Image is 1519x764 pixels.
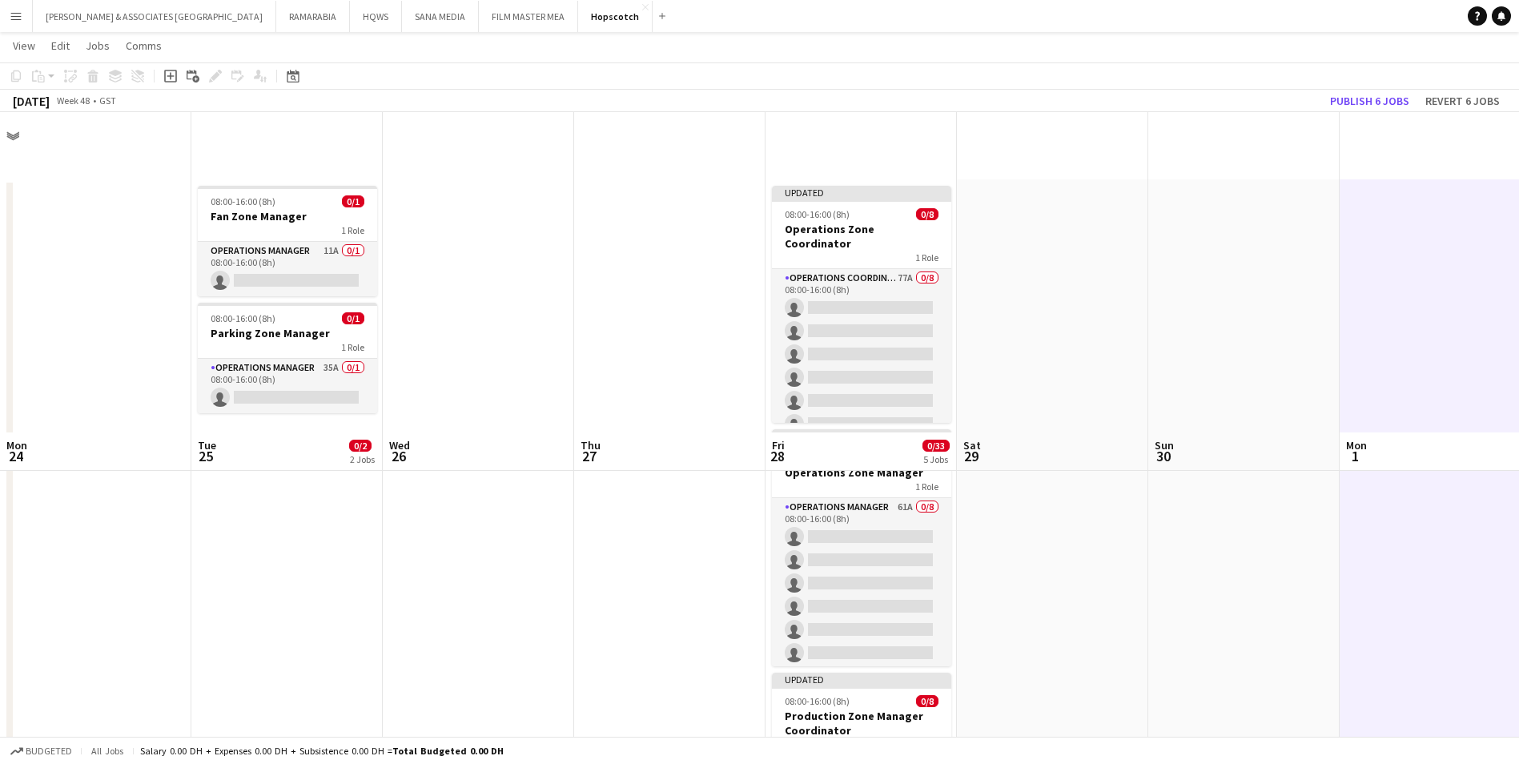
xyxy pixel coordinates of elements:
span: Wed [389,438,410,452]
div: Salary 0.00 DH + Expenses 0.00 DH + Subsistence 0.00 DH = [140,745,504,757]
span: Edit [51,38,70,53]
span: Comms [126,38,162,53]
span: 0/1 [342,195,364,207]
button: Publish 6 jobs [1324,90,1416,111]
span: Jobs [86,38,110,53]
app-card-role: Operations Coordinator77A0/808:00-16:00 (8h) [772,269,951,486]
span: Tue [198,438,216,452]
span: 29 [961,447,981,465]
button: FILM MASTER MEA [479,1,578,32]
h3: Operations Zone Manager [772,465,951,480]
h3: Parking Zone Manager [198,326,377,340]
span: Sun [1155,438,1174,452]
app-card-role: Operations Manager61A0/808:00-16:00 (8h) [772,498,951,715]
span: 08:00-16:00 (8h) [211,312,275,324]
div: Updated [772,673,951,686]
span: 1 [1344,447,1367,465]
span: 24 [4,447,27,465]
span: Thu [581,438,601,452]
span: Budgeted [26,746,72,757]
span: 08:00-16:00 (8h) [785,695,850,707]
app-card-role: Operations Manager11A0/108:00-16:00 (8h) [198,242,377,296]
a: Jobs [79,35,116,56]
app-card-role: Operations Manager35A0/108:00-16:00 (8h) [198,359,377,413]
a: View [6,35,42,56]
span: 1 Role [341,341,364,353]
span: Fri [772,438,785,452]
button: Budgeted [8,742,74,760]
span: Week 48 [53,94,93,107]
span: 28 [770,447,785,465]
span: Sat [963,438,981,452]
span: 1 Role [915,481,938,493]
div: 2 Jobs [350,453,375,465]
div: Updated [772,186,951,199]
a: Edit [45,35,76,56]
div: [DATE] [13,93,50,109]
span: Mon [6,438,27,452]
span: 25 [195,447,216,465]
span: 27 [578,447,601,465]
h3: Operations Zone Coordinator [772,222,951,251]
span: Mon [1346,438,1367,452]
button: [PERSON_NAME] & ASSOCIATES [GEOGRAPHIC_DATA] [33,1,276,32]
span: View [13,38,35,53]
app-job-card: Updated08:00-16:00 (8h)0/8Operations Zone Coordinator1 RoleOperations Coordinator77A0/808:00-16:0... [772,186,951,423]
h3: Production Zone Manager Coordinator [772,709,951,738]
button: Hopscotch [578,1,653,32]
span: 30 [1152,447,1174,465]
span: All jobs [88,745,127,757]
button: SANA MEDIA [402,1,479,32]
button: RAMARABIA [276,1,350,32]
button: HQWS [350,1,402,32]
span: 0/2 [349,440,372,452]
span: Total Budgeted 0.00 DH [392,745,504,757]
span: 1 Role [915,251,938,263]
div: GST [99,94,116,107]
div: 5 Jobs [923,453,949,465]
span: 08:00-16:00 (8h) [211,195,275,207]
div: Updated [772,429,951,442]
span: 0/1 [342,312,364,324]
h3: Fan Zone Manager [198,209,377,223]
span: 0/8 [916,695,938,707]
span: 0/33 [922,440,950,452]
app-job-card: 08:00-16:00 (8h)0/1Fan Zone Manager1 RoleOperations Manager11A0/108:00-16:00 (8h) [198,186,377,296]
a: Comms [119,35,168,56]
span: 1 Role [341,224,364,236]
app-job-card: Updated08:00-16:00 (8h)0/8Operations Zone Manager1 RoleOperations Manager61A0/808:00-16:00 (8h) [772,429,951,666]
app-job-card: 08:00-16:00 (8h)0/1Parking Zone Manager1 RoleOperations Manager35A0/108:00-16:00 (8h) [198,303,377,413]
span: 26 [387,447,410,465]
button: Revert 6 jobs [1419,90,1506,111]
span: 0/8 [916,208,938,220]
span: 08:00-16:00 (8h) [785,208,850,220]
